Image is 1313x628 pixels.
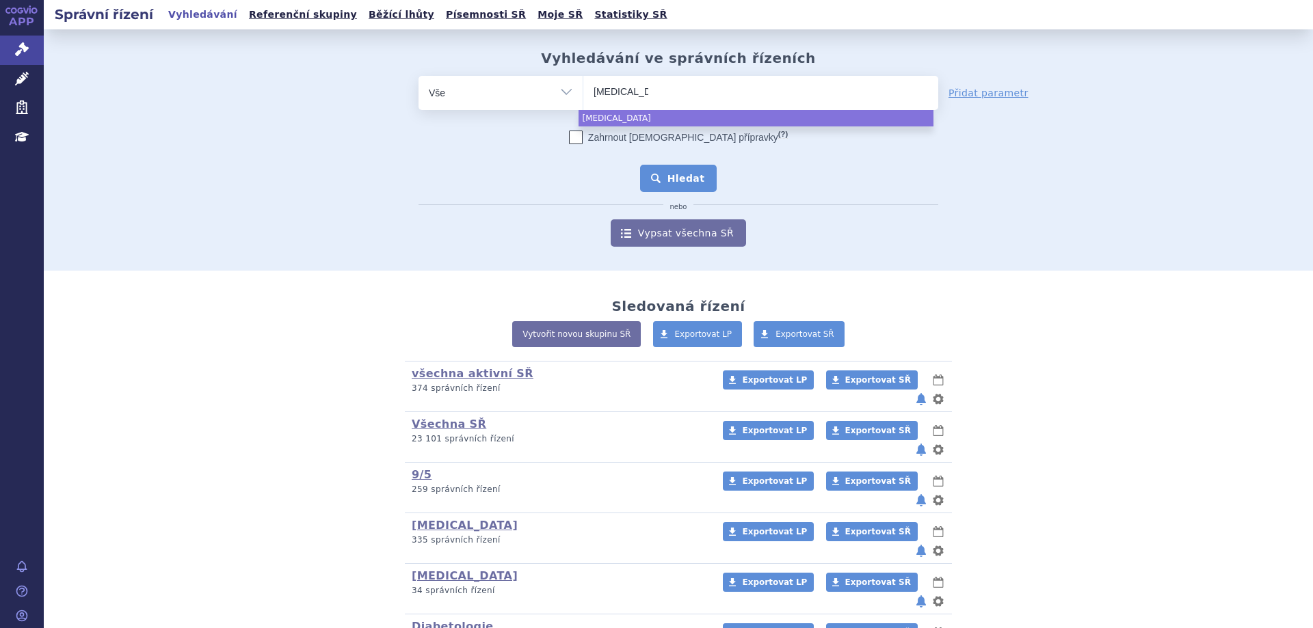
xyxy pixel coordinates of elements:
[611,219,746,247] a: Vypsat všechna SŘ
[931,492,945,508] button: nastavení
[742,426,807,435] span: Exportovat LP
[412,534,705,546] p: 335 správních řízení
[569,131,788,144] label: Zahrnout [DEMOGRAPHIC_DATA] přípravky
[412,585,705,597] p: 34 správních řízení
[931,593,945,610] button: nastavení
[512,321,641,347] a: Vytvořit novou skupinu SŘ
[845,426,911,435] span: Exportovat SŘ
[412,383,705,394] p: 374 správních řízení
[742,476,807,486] span: Exportovat LP
[541,50,816,66] h2: Vyhledávání ve správních řízeních
[412,519,518,532] a: [MEDICAL_DATA]
[826,472,918,491] a: Exportovat SŘ
[914,492,928,508] button: notifikace
[723,370,814,390] a: Exportovat LP
[931,574,945,590] button: lhůty
[826,573,918,592] a: Exportovat SŘ
[442,5,530,24] a: Písemnosti SŘ
[663,203,694,211] i: nebo
[778,130,788,139] abbr: (?)
[579,110,933,126] li: [MEDICAL_DATA]
[826,522,918,541] a: Exportovat SŘ
[931,543,945,559] button: nastavení
[412,367,533,380] a: všechna aktivní SŘ
[754,321,845,347] a: Exportovat SŘ
[914,543,928,559] button: notifikace
[412,433,705,445] p: 23 101 správních řízení
[845,527,911,536] span: Exportovat SŘ
[931,473,945,489] button: lhůty
[742,527,807,536] span: Exportovat LP
[723,421,814,440] a: Exportovat LP
[949,86,1029,100] a: Přidat parametr
[914,441,928,458] button: notifikace
[826,370,918,390] a: Exportovat SŘ
[640,165,717,192] button: Hledat
[364,5,438,24] a: Běžící lhůty
[931,523,945,540] button: lhůty
[412,569,518,582] a: [MEDICAL_DATA]
[611,298,745,314] h2: Sledovaná řízení
[675,329,732,339] span: Exportovat LP
[723,472,814,491] a: Exportovat LP
[533,5,587,24] a: Moje SŘ
[775,329,834,339] span: Exportovat SŘ
[914,391,928,407] button: notifikace
[931,441,945,458] button: nastavení
[164,5,241,24] a: Vyhledávání
[412,418,486,431] a: Všechna SŘ
[845,375,911,385] span: Exportovat SŘ
[931,372,945,388] button: lhůty
[412,468,432,481] a: 9/5
[590,5,671,24] a: Statistiky SŘ
[826,421,918,440] a: Exportovat SŘ
[845,577,911,587] span: Exportovat SŘ
[412,484,705,495] p: 259 správních řízení
[44,5,164,24] h2: Správní řízení
[845,476,911,486] span: Exportovat SŘ
[931,391,945,407] button: nastavení
[742,577,807,587] span: Exportovat LP
[245,5,361,24] a: Referenční skupiny
[742,375,807,385] span: Exportovat LP
[723,573,814,592] a: Exportovat LP
[653,321,743,347] a: Exportovat LP
[914,593,928,610] button: notifikace
[723,522,814,541] a: Exportovat LP
[931,422,945,439] button: lhůty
